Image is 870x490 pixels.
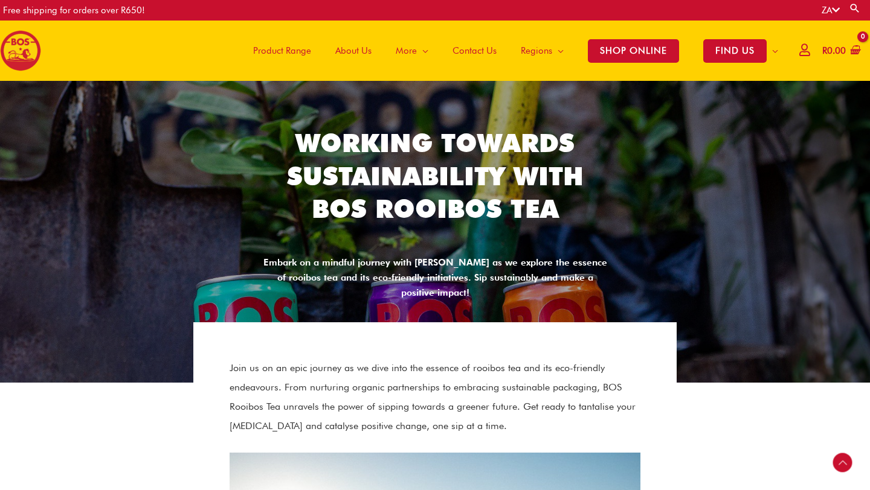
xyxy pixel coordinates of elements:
[822,45,846,56] bdi: 0.00
[335,33,372,69] span: About Us
[576,21,691,81] a: SHOP ONLINE
[396,33,417,69] span: More
[232,21,790,81] nav: Site Navigation
[521,33,552,69] span: Regions
[440,21,509,81] a: Contact Us
[509,21,576,81] a: Regions
[822,45,827,56] span: R
[822,5,840,16] a: ZA
[384,21,440,81] a: More
[849,2,861,14] a: Search button
[253,33,311,69] span: Product Range
[453,33,497,69] span: Contact Us
[703,39,767,63] span: FIND US
[323,21,384,81] a: About Us
[588,39,679,63] span: SHOP ONLINE
[260,255,610,300] div: Embark on a mindful journey with [PERSON_NAME] as we explore the essence of rooibos tea and its e...
[260,127,610,226] h2: Working Towards Sustainability With BOS Rooibos Tea
[241,21,323,81] a: Product Range
[230,358,640,436] p: Join us on an epic journey as we dive into the essence of rooibos tea and its eco-friendly endeav...
[820,37,861,65] a: View Shopping Cart, empty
